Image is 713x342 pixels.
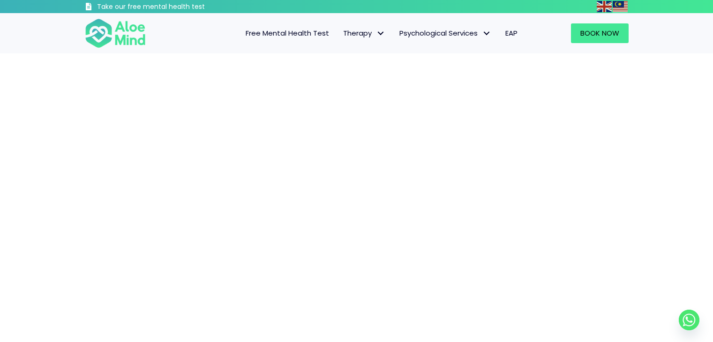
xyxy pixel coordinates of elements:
span: Psychological Services [399,28,491,38]
h3: Take our free mental health test [97,2,255,12]
span: EAP [505,28,518,38]
nav: Menu [158,23,525,43]
img: en [597,1,612,12]
span: Therapy: submenu [374,27,388,40]
a: Book Now [571,23,629,43]
img: Aloe mind Logo [85,18,146,49]
a: Psychological ServicesPsychological Services: submenu [392,23,498,43]
span: Free Mental Health Test [246,28,329,38]
a: English [597,1,613,12]
a: Take our free mental health test [85,2,255,13]
a: TherapyTherapy: submenu [336,23,392,43]
a: Free Mental Health Test [239,23,336,43]
a: Malay [613,1,629,12]
span: Psychological Services: submenu [480,27,494,40]
a: Whatsapp [679,310,699,330]
a: EAP [498,23,525,43]
img: ms [613,1,628,12]
span: Therapy [343,28,385,38]
span: Book Now [580,28,619,38]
